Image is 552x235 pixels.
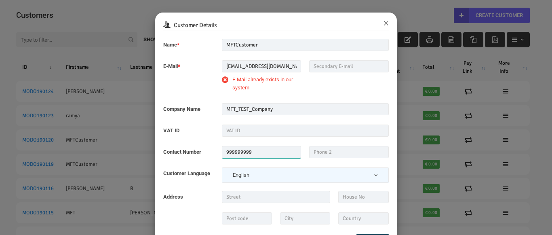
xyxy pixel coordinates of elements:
label: E-Mail already exists in our system [222,76,301,92]
label: Customer Language [159,167,218,181]
input: Phone 1 [222,146,301,158]
label: Address [159,191,218,204]
label: E-Mail [159,60,218,74]
input: Customer Name [222,39,389,51]
label: VAT ID [159,125,218,138]
label: Contact Number [159,146,218,159]
input: Country [338,212,388,224]
input: Primary E-mail * [222,60,301,72]
input: Phone 2 [309,146,389,158]
label: Name [159,39,218,52]
button: × [383,17,389,28]
input: City [280,212,330,224]
h6: Customer Details [163,21,389,30]
input: Company Name [222,103,389,115]
span: English [222,167,389,183]
span: English [226,171,385,179]
input: Street [222,191,331,203]
label: Company Name [159,103,218,116]
input: Post code [222,212,272,224]
input: Secondary E-mail [309,60,389,72]
input: VAT ID [222,125,389,137]
input: House No [338,191,388,203]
